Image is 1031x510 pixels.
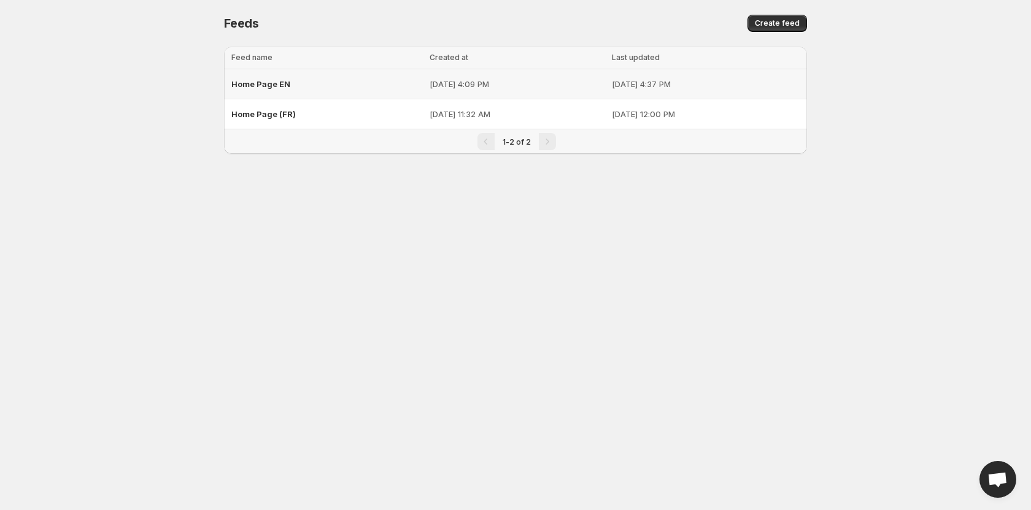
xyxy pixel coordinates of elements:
nav: Pagination [224,129,807,154]
p: [DATE] 4:09 PM [430,78,604,90]
p: [DATE] 12:00 PM [612,108,800,120]
span: Create feed [755,18,800,28]
span: Home Page EN [231,79,290,89]
span: 1-2 of 2 [503,137,531,147]
span: Created at [430,53,468,62]
span: Home Page (FR) [231,109,296,119]
div: Open chat [979,461,1016,498]
span: Feed name [231,53,272,62]
span: Last updated [612,53,660,62]
p: [DATE] 4:37 PM [612,78,800,90]
p: [DATE] 11:32 AM [430,108,604,120]
span: Feeds [224,16,259,31]
button: Create feed [747,15,807,32]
